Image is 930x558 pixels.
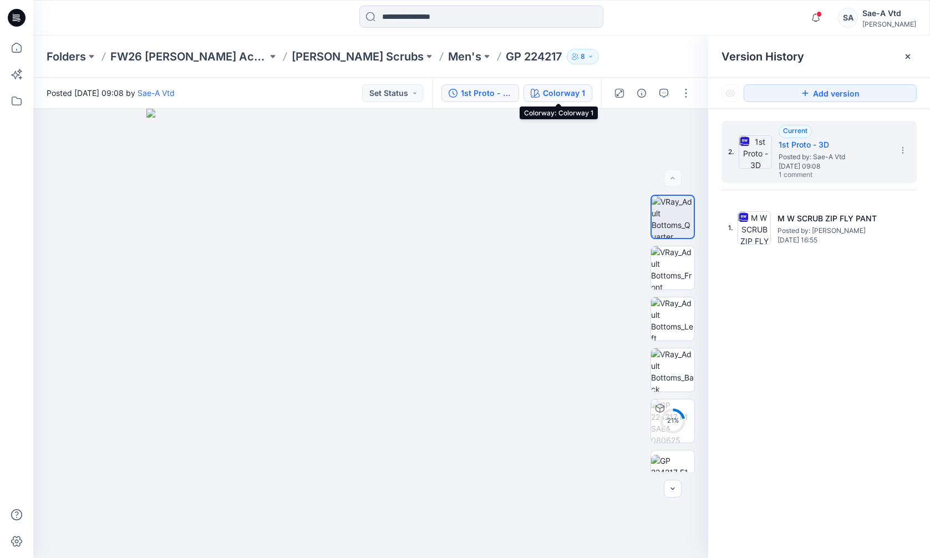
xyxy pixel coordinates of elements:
[903,52,912,61] button: Close
[146,109,596,558] img: eyJhbGciOiJIUzI1NiIsImtpZCI6IjAiLCJzbHQiOiJzZXMiLCJ0eXAiOiJKV1QifQ.eyJkYXRhIjp7InR5cGUiOiJzdG9yYW...
[779,163,890,170] span: [DATE] 09:08
[779,151,890,163] span: Posted by: Sae-A Vtd
[47,49,86,64] a: Folders
[47,87,175,99] span: Posted [DATE] 09:08 by
[777,236,888,244] span: [DATE] 16:55
[779,138,890,151] h5: 1st Proto - 3D
[738,211,771,245] img: M W SCRUB ZIP FLY PANT
[651,348,694,392] img: VRay_Adult Bottoms_Back
[441,84,519,102] button: 1st Proto - 3D
[659,416,686,425] div: 21 %
[728,223,733,233] span: 1.
[651,399,694,443] img: GP 224217 F1 SAEA 080625 Colorway 1
[652,196,694,238] img: VRay_Adult Bottoms_Quarter
[110,49,267,64] a: FW26 [PERSON_NAME] Activewear
[581,50,585,63] p: 8
[138,88,175,98] a: Sae-A Vtd
[461,87,512,99] div: 1st Proto - 3D
[838,8,858,28] div: SA
[651,297,694,341] img: VRay_Adult Bottoms_Left
[292,49,424,64] a: [PERSON_NAME] Scrubs
[651,455,694,490] img: GP 224217 F1 SAEA
[543,87,585,99] div: Colorway 1
[739,135,772,169] img: 1st Proto - 3D
[448,49,481,64] a: Men's
[524,84,592,102] button: Colorway 1
[721,84,739,102] button: Show Hidden Versions
[783,126,807,135] span: Current
[862,20,916,28] div: [PERSON_NAME]
[862,7,916,20] div: Sae-A Vtd
[779,171,856,180] span: 1 comment
[744,84,917,102] button: Add version
[506,49,562,64] p: GP 224217
[777,225,888,236] span: Posted by: Holly Tatterson
[777,212,888,225] h5: M W SCRUB ZIP FLY PANT
[721,50,804,63] span: Version History
[633,84,651,102] button: Details
[728,147,734,157] span: 2.
[567,49,599,64] button: 8
[651,246,694,290] img: VRay_Adult Bottoms_Front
